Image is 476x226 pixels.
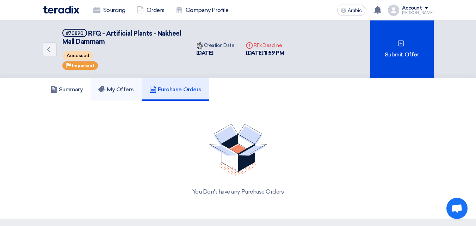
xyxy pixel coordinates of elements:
h5: RFQ - Artificial Plants - Nakheel Mall Dammam [62,29,182,46]
font: Purchase Orders [158,86,202,93]
font: Accessed [67,53,89,59]
img: profile_test.png [388,5,399,16]
font: Arabic [348,7,362,13]
font: Creation Date [204,42,235,48]
font: Company Profile [186,7,229,13]
font: Orders [147,7,165,13]
font: Account [402,5,422,11]
font: Sourcing [103,7,125,13]
button: Arabic [337,5,365,16]
font: Submit Offer [385,51,419,58]
font: My Offers [107,86,134,93]
font: Important [72,63,94,68]
font: RFx Deadline [254,42,282,48]
a: Sourcing [88,2,131,18]
a: Purchase Orders [142,78,209,101]
font: [DATE] [196,50,214,56]
a: My Offers [91,78,142,101]
a: Summary [43,78,91,101]
font: #70890 [66,31,84,36]
font: [DATE] 11:59 PM [246,50,284,56]
a: Open chat [446,198,468,219]
font: RFQ - Artificial Plants - Nakheel Mall Dammam [62,30,181,45]
img: Teradix logo [43,6,79,14]
font: You Don't have any Purchase Orders [192,188,284,195]
a: Orders [131,2,170,18]
font: [PERSON_NAME] [402,11,434,15]
img: No Quotations Found! [209,124,267,176]
font: Summary [59,86,83,93]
